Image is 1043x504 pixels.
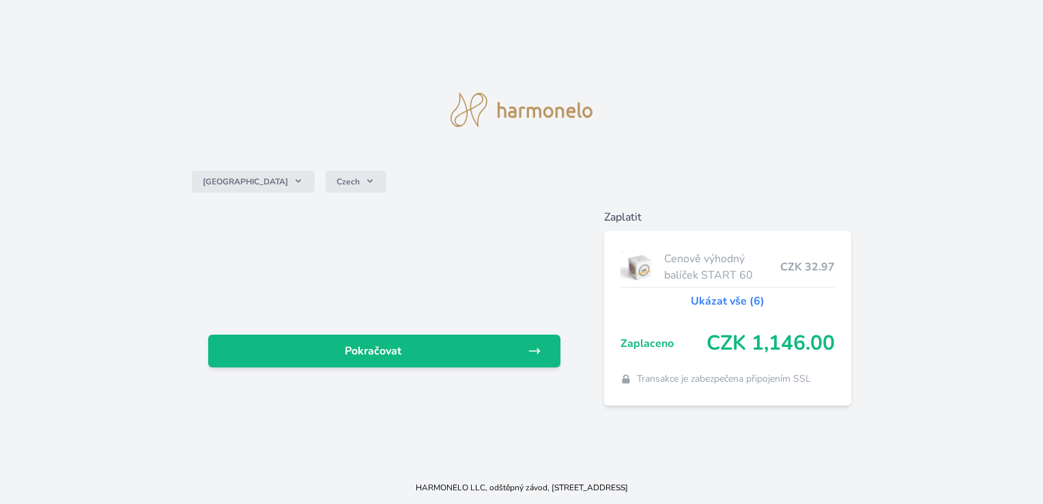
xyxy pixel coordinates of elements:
[780,259,835,275] span: CZK 32.97
[219,343,527,359] span: Pokračovat
[620,250,659,284] img: start.jpg
[208,335,560,367] a: Pokračovat
[192,171,315,193] button: [GEOGRAPHIC_DATA]
[664,251,780,283] span: Cenově výhodný balíček START 60
[637,372,811,386] span: Transakce je zabezpečena připojením SSL
[706,331,835,356] span: CZK 1,146.00
[604,209,851,225] h6: Zaplatit
[326,171,386,193] button: Czech
[337,176,360,187] span: Czech
[451,93,592,127] img: logo.svg
[620,335,706,352] span: Zaplaceno
[203,176,288,187] span: [GEOGRAPHIC_DATA]
[691,293,765,309] a: Ukázat vše (6)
